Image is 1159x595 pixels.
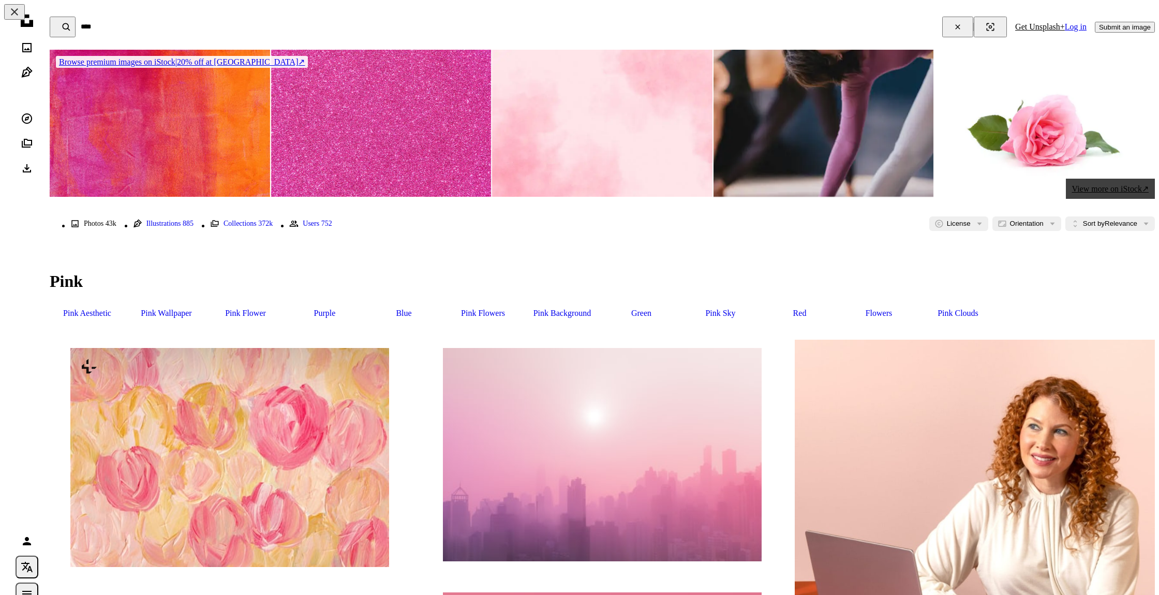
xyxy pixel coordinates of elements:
a: Illustrations [17,62,37,83]
a: Browse premium images on iStock|20% off at [GEOGRAPHIC_DATA]↗ [50,50,314,74]
form: Find visuals sitewide [50,17,1007,37]
button: Clear [942,17,973,37]
button: Submit an image [1095,22,1155,33]
a: flowers [841,303,916,323]
a: Get Unsplash+ [1015,22,1065,32]
h1: Pink [50,272,1155,291]
img: skyscraper covered with fog at daytime [443,348,762,561]
a: skyscraper covered with fog at daytime [443,554,762,563]
span: Browse premium images on iStock | [59,57,177,66]
a: View more on iStock↗ [1066,179,1155,199]
img: Abstract Watercolor Background in Coral Pink Color with Stipple Texture [492,50,712,197]
a: Illustrations 885 [133,207,194,240]
a: Photos [17,37,37,58]
a: pink flowers [445,303,521,323]
a: pink aesthetic [50,303,125,323]
a: pink background [525,303,600,323]
button: Orientation [992,216,1061,231]
a: Log in [1065,22,1087,32]
a: red [762,303,837,323]
img: a painting of pink and yellow flowers on a white background [70,348,389,567]
img: Woman Practicing Yoga Indoors Embracing Balance And Tranquility In A Studio [714,50,934,197]
span: 372k [258,220,273,228]
button: Sort byRelevance [1065,216,1155,231]
span: 752 [321,220,332,228]
span: View more on iStock ↗ [1072,184,1149,193]
a: Log in / Sign up [17,531,37,552]
a: pink flower [208,303,283,323]
span: Orientation [1010,220,1044,227]
button: Search Unsplash [50,17,76,37]
span: Relevance [1083,220,1137,227]
a: Users 752 [289,207,332,240]
a: green [604,303,679,323]
img: pink glitter texture abstract background [271,50,492,197]
span: License [947,220,971,227]
img: Pink and Orange Abstract Textured Background [50,50,270,197]
button: Visual search [974,17,1007,37]
a: pink wallpaper [129,303,204,323]
a: purple [287,303,362,323]
img: Beautiful pink rose. [934,50,1155,197]
button: License [929,216,988,231]
span: Sort by [1083,220,1105,227]
a: pink sky [683,303,758,323]
span: 885 [183,220,194,228]
a: blue [366,303,441,323]
a: Collections 372k [210,207,273,240]
a: pink clouds [920,303,995,323]
span: 20% off at [GEOGRAPHIC_DATA] ↗ [59,57,305,66]
a: Download History [17,158,37,179]
button: Language [16,556,38,578]
a: Collections [17,133,37,154]
a: Explore [17,108,37,129]
a: a painting of pink and yellow flowers on a white background [70,560,389,569]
